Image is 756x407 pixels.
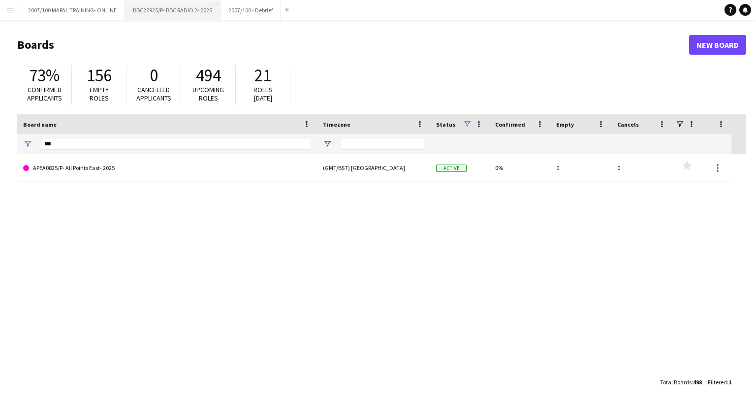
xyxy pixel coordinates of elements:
[708,378,727,386] span: Filtered
[220,0,281,20] button: 2007/100 - Debrief
[150,65,158,86] span: 0
[728,378,731,386] span: 1
[323,121,350,128] span: Timezone
[495,121,525,128] span: Confirmed
[192,85,224,102] span: Upcoming roles
[708,373,731,392] div: :
[611,154,672,181] div: 0
[90,85,109,102] span: Empty roles
[29,65,60,86] span: 73%
[254,65,271,86] span: 21
[23,139,32,148] button: Open Filter Menu
[341,138,424,150] input: Timezone Filter Input
[125,0,220,20] button: BBC20925/P- BBC RADIO 2- 2025
[556,121,574,128] span: Empty
[323,139,332,148] button: Open Filter Menu
[660,373,702,392] div: :
[436,165,467,172] span: Active
[253,85,273,102] span: Roles [DATE]
[23,121,57,128] span: Board name
[17,37,689,52] h1: Boards
[660,378,692,386] span: Total Boards
[136,85,171,102] span: Cancelled applicants
[27,85,62,102] span: Confirmed applicants
[41,138,311,150] input: Board name Filter Input
[617,121,639,128] span: Cancels
[436,121,455,128] span: Status
[23,154,311,182] a: APEA0825/P- All Points East- 2025
[550,154,611,181] div: 0
[87,65,112,86] span: 156
[20,0,125,20] button: 2007/100 MAPAL TRAINING- ONLINE
[689,35,746,55] a: New Board
[317,154,430,181] div: (GMT/BST) [GEOGRAPHIC_DATA]
[693,378,702,386] span: 498
[489,154,550,181] div: 0%
[196,65,221,86] span: 494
